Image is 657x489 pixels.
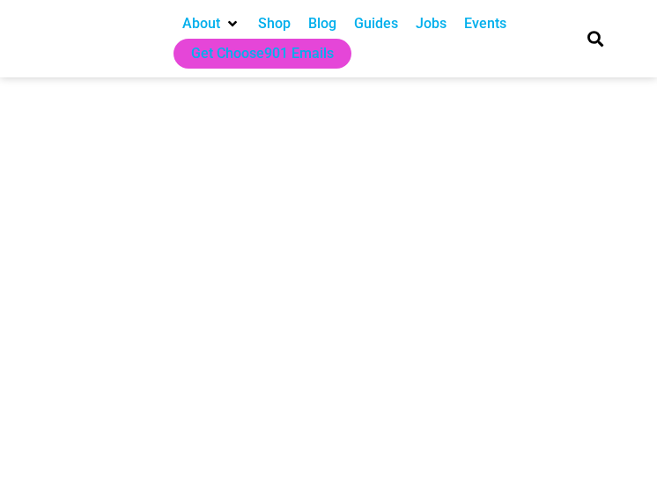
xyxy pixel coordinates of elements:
[182,13,220,34] a: About
[258,13,291,34] a: Shop
[354,13,398,34] a: Guides
[173,9,249,39] div: About
[173,9,564,69] nav: Main nav
[580,25,609,54] div: Search
[464,13,506,34] a: Events
[191,43,334,64] a: Get Choose901 Emails
[308,13,336,34] a: Blog
[416,13,447,34] a: Jobs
